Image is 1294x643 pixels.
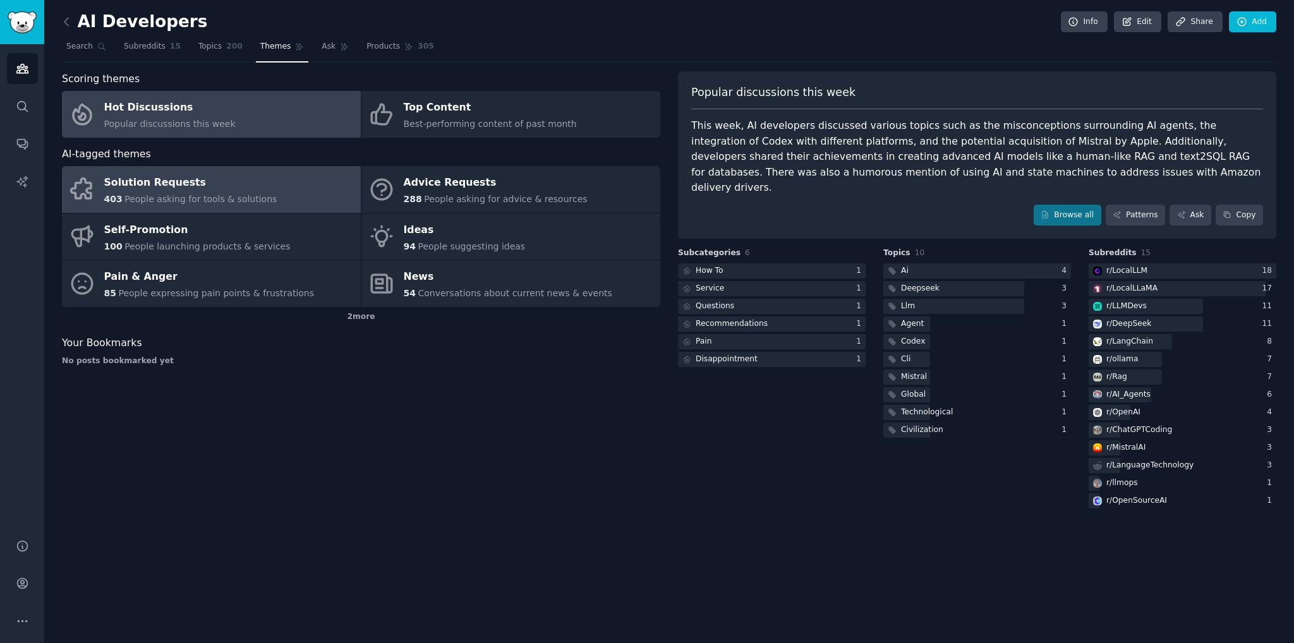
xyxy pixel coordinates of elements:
[1267,460,1276,471] div: 3
[1061,354,1071,365] div: 1
[62,356,660,367] div: No posts bookmarked yet
[1093,443,1102,452] img: MistralAI
[1267,495,1276,507] div: 1
[1089,352,1276,368] a: ollamar/ollama7
[696,283,724,294] div: Service
[124,194,277,204] span: People asking for tools & solutions
[1061,301,1071,312] div: 3
[1089,387,1276,403] a: AI_Agentsr/AI_Agents6
[678,281,866,297] a: Service1
[104,119,236,129] span: Popular discussions this week
[1093,408,1102,417] img: OpenAI
[361,260,660,307] a: News54Conversations about current news & events
[1106,301,1147,312] div: r/ LLMDevs
[691,85,856,100] span: Popular discussions this week
[1168,11,1222,33] a: Share
[361,166,660,213] a: Advice Requests288People asking for advice & resources
[361,91,660,138] a: Top ContentBest-performing content of past month
[883,423,1071,438] a: Civilization1
[883,299,1071,315] a: Llm3
[1089,440,1276,456] a: MistralAIr/MistralAI3
[1093,337,1102,346] img: LangChain
[104,194,123,204] span: 403
[104,98,236,118] div: Hot Discussions
[1093,302,1102,311] img: LLMDevs
[66,41,93,52] span: Search
[901,389,926,400] div: Global
[678,248,741,259] span: Subcategories
[1089,316,1276,332] a: DeepSeekr/DeepSeek11
[1262,301,1276,312] div: 11
[256,37,309,63] a: Themes
[1106,265,1147,277] div: r/ LocalLLM
[883,263,1071,279] a: Ai4
[883,316,1071,332] a: Agent1
[198,41,222,52] span: Topics
[856,354,866,365] div: 1
[856,283,866,294] div: 1
[1089,248,1137,259] span: Subreddits
[1061,336,1071,347] div: 1
[1262,265,1276,277] div: 18
[678,299,866,315] a: Questions1
[404,119,577,129] span: Best-performing content of past month
[1089,370,1276,385] a: Ragr/Rag7
[1262,318,1276,330] div: 11
[424,194,587,204] span: People asking for advice & resources
[1089,334,1276,350] a: LangChainr/LangChain8
[418,241,525,251] span: People suggesting ideas
[856,265,866,277] div: 1
[1267,478,1276,489] div: 1
[1034,205,1101,226] a: Browse all
[404,194,422,204] span: 288
[901,336,925,347] div: Codex
[883,405,1071,421] a: Technological1
[1114,11,1161,33] a: Edit
[1106,336,1153,347] div: r/ LangChain
[366,41,400,52] span: Products
[1106,495,1167,507] div: r/ OpenSourceAI
[883,370,1071,385] a: Mistral1
[1093,479,1102,488] img: llmops
[1093,496,1102,505] img: OpenSourceAI
[1106,389,1151,400] div: r/ AI_Agents
[1093,355,1102,364] img: ollama
[62,91,361,138] a: Hot DiscussionsPopular discussions this week
[1089,405,1276,421] a: OpenAIr/OpenAI4
[856,318,866,330] div: 1
[226,41,243,52] span: 200
[1216,205,1263,226] button: Copy
[696,336,712,347] div: Pain
[1267,336,1276,347] div: 8
[1106,478,1138,489] div: r/ llmops
[696,265,723,277] div: How To
[915,248,925,257] span: 10
[1106,205,1165,226] a: Patterns
[1093,426,1102,435] img: ChatGPTCoding
[1262,283,1276,294] div: 17
[1061,11,1108,33] a: Info
[418,288,612,298] span: Conversations about current news & events
[1267,424,1276,436] div: 3
[1093,267,1102,275] img: LocalLLM
[856,336,866,347] div: 1
[362,37,438,63] a: Products305
[1089,263,1276,279] a: LocalLLMr/LocalLLM18
[1061,265,1071,277] div: 4
[1061,318,1071,330] div: 1
[883,248,910,259] span: Topics
[104,288,116,298] span: 85
[104,241,123,251] span: 100
[696,318,768,330] div: Recommendations
[883,281,1071,297] a: Deepseek3
[1106,407,1140,418] div: r/ OpenAI
[696,354,758,365] div: Disappointment
[404,173,588,193] div: Advice Requests
[260,41,291,52] span: Themes
[1089,423,1276,438] a: ChatGPTCodingr/ChatGPTCoding3
[361,213,660,260] a: Ideas94People suggesting ideas
[404,288,416,298] span: 54
[62,260,361,307] a: Pain & Anger85People expressing pain points & frustrations
[418,41,434,52] span: 305
[1267,442,1276,454] div: 3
